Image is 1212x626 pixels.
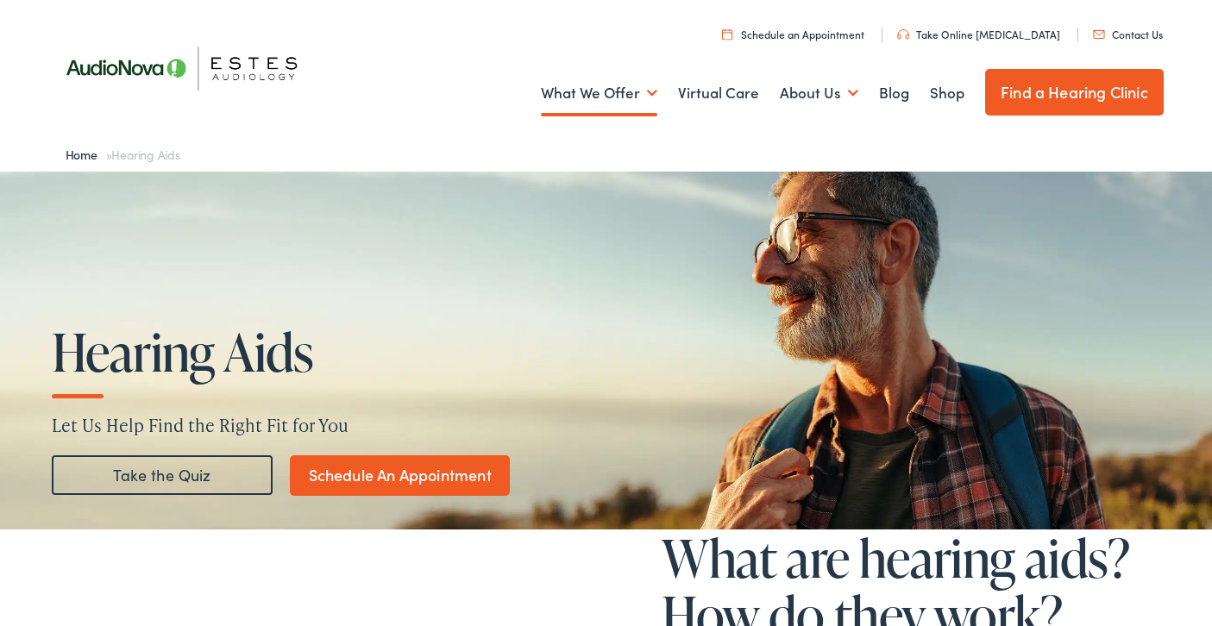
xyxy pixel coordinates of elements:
[541,61,657,125] a: What We Offer
[66,146,106,163] a: Home
[290,455,510,496] a: Schedule An Appointment
[52,412,1160,438] p: Let Us Help Find the Right Fit for You
[722,28,732,40] img: utility icon
[879,61,909,125] a: Blog
[678,61,759,125] a: Virtual Care
[897,29,909,40] img: utility icon
[52,455,273,495] a: Take the Quiz
[1093,30,1105,39] img: utility icon
[985,69,1164,116] a: Find a Hearing Clinic
[780,61,858,125] a: About Us
[52,323,576,380] h1: Hearing Aids
[722,27,864,41] a: Schedule an Appointment
[930,61,964,125] a: Shop
[66,146,180,163] span: »
[111,146,179,163] span: Hearing Aids
[1093,27,1163,41] a: Contact Us
[897,27,1060,41] a: Take Online [MEDICAL_DATA]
